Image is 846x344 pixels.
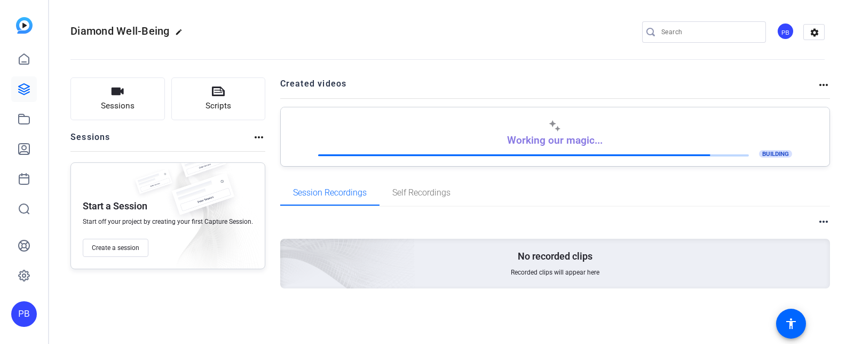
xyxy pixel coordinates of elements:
[83,217,253,226] span: Start off your project by creating your first Capture Session.
[392,189,450,197] span: Self Recordings
[175,28,188,41] mat-icon: edit
[785,317,797,330] mat-icon: accessibility
[804,25,825,41] mat-icon: settings
[661,26,757,38] input: Search
[70,77,165,120] button: Sessions
[507,134,603,146] p: Working our magic...
[293,189,367,197] span: Session Recordings
[252,131,265,144] mat-icon: more_horiz
[817,215,830,228] mat-icon: more_horiz
[777,22,794,40] div: PB
[11,301,37,327] div: PB
[777,22,795,41] ngx-avatar: Peter Bradt
[817,79,830,91] mat-icon: more_horiz
[280,77,818,98] h2: Created videos
[83,200,147,213] p: Start a Session
[163,174,243,226] img: fake-session.png
[173,147,232,186] img: fake-session.png
[83,239,148,257] button: Create a session
[156,160,259,274] img: embarkstudio-empty-session.png
[171,77,266,120] button: Scripts
[130,169,178,201] img: fake-session.png
[205,100,231,112] span: Scripts
[518,250,592,263] p: No recorded clips
[70,25,170,37] span: Diamond Well-Being
[511,268,599,277] span: Recorded clips will appear here
[101,100,135,112] span: Sessions
[759,150,792,158] span: BUILDING
[16,17,33,34] img: blue-gradient.svg
[70,131,110,151] h2: Sessions
[92,244,139,252] span: Create a session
